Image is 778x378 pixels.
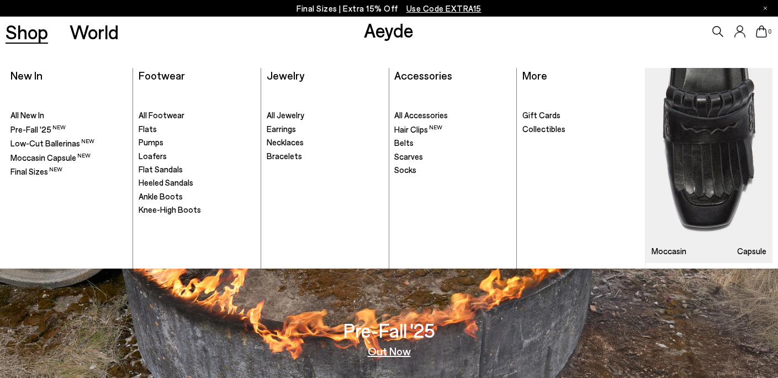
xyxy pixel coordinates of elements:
[522,124,639,135] a: Collectibles
[368,345,411,356] a: Out Now
[10,110,127,121] a: All New In
[343,321,435,340] h3: Pre-Fall '25
[139,124,157,134] span: Flats
[139,110,255,121] a: All Footwear
[10,153,91,162] span: Moccasin Capsule
[394,151,423,161] span: Scarves
[394,110,448,120] span: All Accessories
[139,124,255,135] a: Flats
[10,124,127,135] a: Pre-Fall '25
[139,137,255,148] a: Pumps
[652,247,686,255] h3: Moccasin
[139,151,167,161] span: Loafers
[645,68,773,263] a: Moccasin Capsule
[139,177,255,188] a: Heeled Sandals
[139,110,184,120] span: All Footwear
[10,138,94,148] span: Low-Cut Ballerinas
[10,166,127,177] a: Final Sizes
[406,3,481,13] span: Navigate to /collections/ss25-final-sizes
[394,165,511,176] a: Socks
[139,151,255,162] a: Loafers
[139,164,183,174] span: Flat Sandals
[10,166,62,176] span: Final Sizes
[394,124,442,134] span: Hair Clips
[394,138,414,148] span: Belts
[394,138,511,149] a: Belts
[394,110,511,121] a: All Accessories
[267,69,304,82] a: Jewelry
[522,110,560,120] span: Gift Cards
[139,69,185,82] a: Footwear
[522,69,547,82] a: More
[267,137,304,147] span: Necklaces
[267,110,383,121] a: All Jewelry
[139,177,193,187] span: Heeled Sandals
[6,22,48,41] a: Shop
[394,124,511,135] a: Hair Clips
[10,110,44,120] span: All New In
[267,124,383,135] a: Earrings
[139,204,255,216] a: Knee-High Boots
[522,110,639,121] a: Gift Cards
[394,151,511,162] a: Scarves
[394,165,416,175] span: Socks
[10,124,66,134] span: Pre-Fall '25
[139,191,183,201] span: Ankle Boots
[645,68,773,263] img: Mobile_e6eede4d-78b8-4bd1-ae2a-4197e375e133_900x.jpg
[10,69,43,82] a: New In
[364,18,414,41] a: Aeyde
[70,22,119,41] a: World
[267,124,296,134] span: Earrings
[139,191,255,202] a: Ankle Boots
[10,152,127,164] a: Moccasin Capsule
[267,151,383,162] a: Bracelets
[267,151,302,161] span: Bracelets
[767,29,772,35] span: 0
[139,204,201,214] span: Knee-High Boots
[394,69,452,82] a: Accessories
[267,110,304,120] span: All Jewelry
[139,164,255,175] a: Flat Sandals
[139,137,163,147] span: Pumps
[522,124,565,134] span: Collectibles
[267,137,383,148] a: Necklaces
[297,2,481,15] p: Final Sizes | Extra 15% Off
[10,138,127,149] a: Low-Cut Ballerinas
[737,247,766,255] h3: Capsule
[756,25,767,38] a: 0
